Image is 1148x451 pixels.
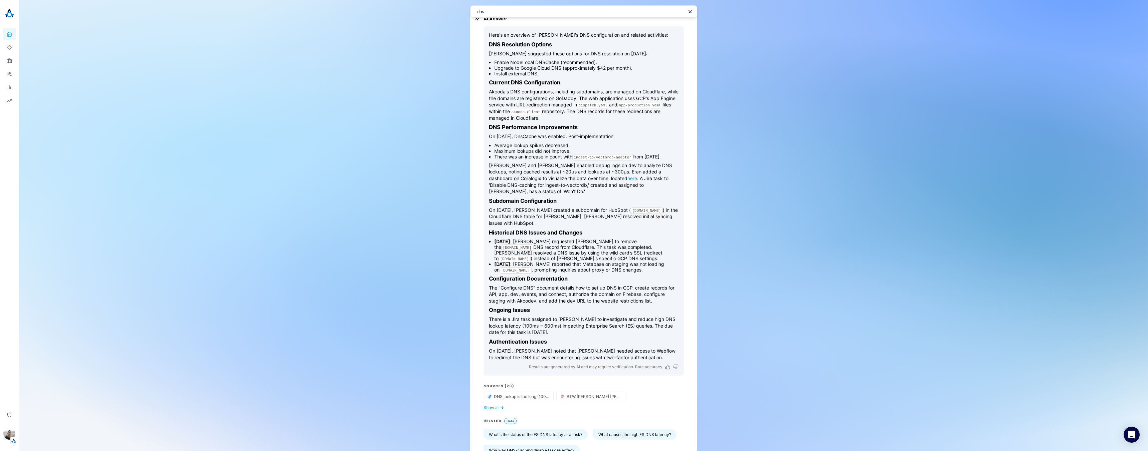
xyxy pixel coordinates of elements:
li: Upgrade to Google Cloud DNS (approximately $42 per month). [494,65,678,71]
h3: Sources (20) [484,384,684,389]
p: [PERSON_NAME] suggested these options for DNS resolution on [DATE]: [489,50,678,57]
img: Tenant Logo [10,438,17,444]
button: What causes the high ES DNS latency? [593,429,676,440]
code: ingest-to-vectordb-adapter [572,154,633,160]
code: app-production.yaml [617,102,663,108]
h3: DNS Performance Improvements [489,124,678,130]
p: On [DATE], DnsCache was enabled. Post-implementation: [489,133,678,140]
textarea: dns [477,8,683,15]
p: There is a Jira task assigned to [PERSON_NAME] to investigate and reduce high DNS lookup latency ... [489,316,678,336]
button: source-button [484,392,553,401]
p: The "Configure DNS" document details how to set up DNS in GCP, create records for API, app, dev, ... [489,285,678,304]
li: Average lookup spikes decreased. [494,142,678,148]
h3: Authentication Issues [489,338,678,345]
p: [PERSON_NAME] and [PERSON_NAME] enabled debug logs on dev to analyze DNS lookups, noting cached r... [489,162,678,195]
h3: DNS Resolution Options [489,41,678,48]
h2: AI Answer [484,15,684,22]
li: : [PERSON_NAME] reported that Metabase on staging was not loading on , prompting inquiries about ... [494,261,678,273]
p: Here's an overview of [PERSON_NAME]'s DNS configuration and related activities: [489,32,678,38]
code: [DOMAIN_NAME] [499,256,531,262]
code: [DOMAIN_NAME] [631,207,663,214]
img: Slack [559,393,565,399]
h3: RELATED [484,418,502,424]
a: here [627,175,637,181]
code: [DOMAIN_NAME] [501,245,533,251]
img: Eli Leon [3,428,15,440]
h3: Historical DNS Issues and Changes [489,229,678,236]
img: Akooda Logo [3,7,16,20]
li: There was an increase in count with from [DATE]. [494,154,678,159]
code: [DOMAIN_NAME] [500,267,532,274]
img: Jira [487,393,493,399]
li: : [PERSON_NAME] requested [PERSON_NAME] to remove the DNS record from Cloudflare. This task was c... [494,239,678,261]
h3: Subdomain Configuration [489,197,678,204]
code: dispatch.yaml [577,102,609,108]
p: Akooda's DNS configurations, including subdomains, are managed on Cloudflare, while the domains a... [489,88,678,121]
span: Beta [504,418,517,424]
button: Eli LeonTenant Logo [3,425,16,444]
button: source-button [557,392,626,401]
button: Show all ↓ [484,405,684,410]
button: What's the status of the ES DNS latency Jira task? [484,429,588,440]
li: Install external DNS. [494,71,678,76]
h3: Ongoing Issues [489,307,678,313]
p: On [DATE], [PERSON_NAME] created a subdomain for HubSpot ( ) in the Cloudflare DNS table for [PER... [489,207,678,227]
strong: [DATE] [494,239,510,244]
button: Dislike [673,364,678,370]
div: Open Intercom Messenger [1124,427,1140,443]
button: Like [665,364,670,370]
span: ↓ [501,405,504,410]
h3: Configuration Documentation [489,275,678,282]
p: Results are generated by AI and may require verification. Rate accuracy [529,363,662,370]
code: akooda-client [510,109,542,115]
h3: Current DNS Configuration [489,79,678,86]
p: On [DATE], [PERSON_NAME] noted that [PERSON_NAME] needed access to Webflow to redirect the DNS bu... [489,348,678,361]
li: Enable NodeLocal DNSCache (recommended). [494,59,678,65]
span: DNS lookup is too long (100ms ~ 600ms) [494,394,549,399]
span: BTW [PERSON_NAME] [PERSON_NAME] for future this is a really good step by step Loom on how to set ... [567,394,622,399]
li: Maximum lookups did not improve. [494,148,678,154]
strong: [DATE] [494,261,510,267]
